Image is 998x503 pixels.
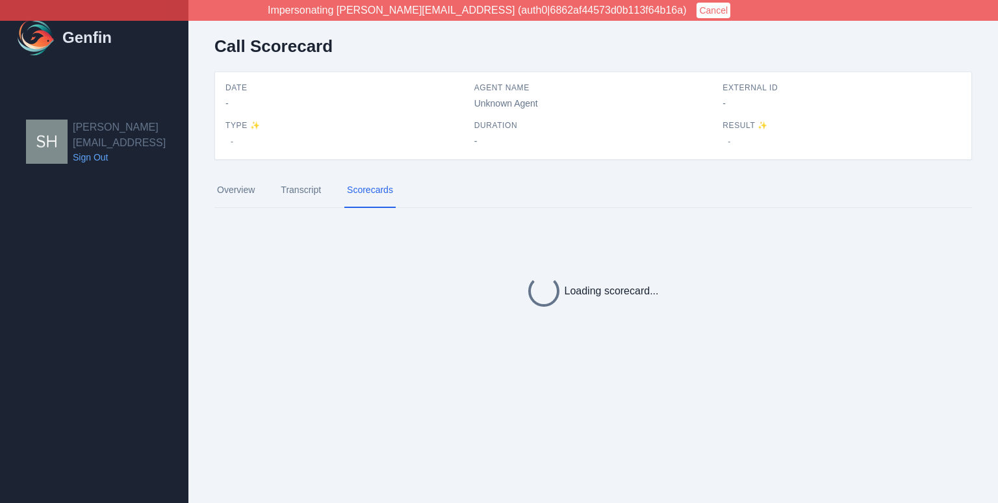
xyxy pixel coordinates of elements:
[723,97,961,110] span: -
[723,120,961,131] span: Result ✨
[225,97,464,110] span: -
[723,83,961,93] span: External ID
[73,120,188,151] h2: [PERSON_NAME][EMAIL_ADDRESS]
[474,98,538,109] span: Unknown Agent
[474,135,713,148] span: -
[214,36,333,56] h2: Call Scorecard
[723,135,736,148] span: -
[73,151,188,164] a: Sign Out
[214,173,257,208] a: Overview
[474,83,713,93] span: Agent Name
[26,120,68,164] img: shane+aadirect@genfin.ai
[214,173,972,208] nav: Tabs
[225,83,464,93] span: Date
[565,283,659,299] span: Loading scorecard...
[225,135,238,148] span: -
[225,120,464,131] span: Type ✨
[16,17,57,58] img: Logo
[474,120,713,131] span: Duration
[62,27,112,48] h1: Genfin
[278,173,324,208] a: Transcript
[697,3,730,18] button: Cancel
[344,173,396,208] a: Scorecards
